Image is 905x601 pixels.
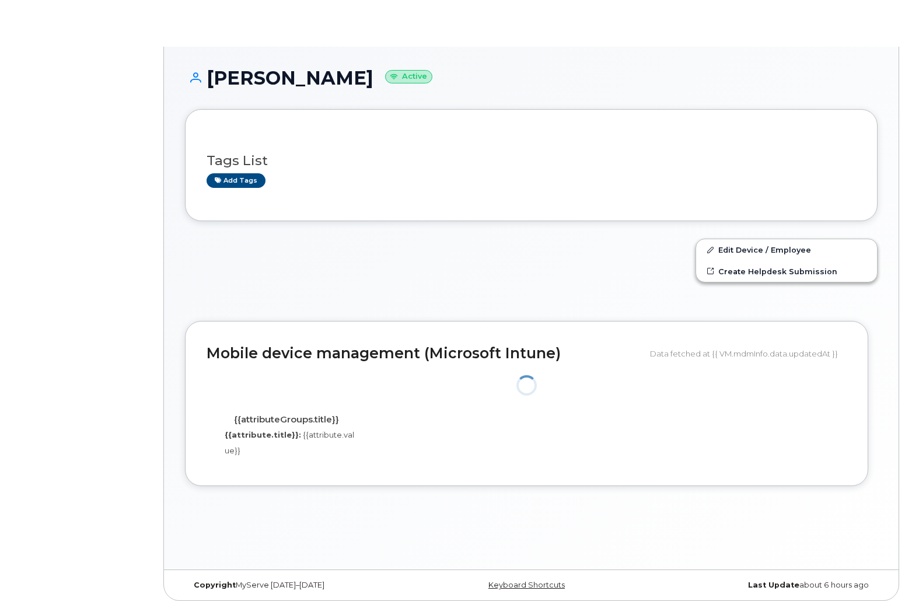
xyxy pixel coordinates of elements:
a: Edit Device / Employee [696,239,877,260]
div: about 6 hours ago [647,581,878,590]
span: {{attribute.value}} [225,430,354,455]
small: Active [385,70,432,83]
h4: {{attributeGroups.title}} [215,415,358,425]
h1: [PERSON_NAME] [185,68,878,88]
label: {{attribute.title}}: [225,429,301,441]
div: Data fetched at {{ VM.mdmInfo.data.updatedAt }} [650,343,847,365]
strong: Copyright [194,581,236,589]
a: Add tags [207,173,265,188]
h2: Mobile device management (Microsoft Intune) [207,345,641,362]
div: MyServe [DATE]–[DATE] [185,581,416,590]
strong: Last Update [748,581,799,589]
a: Keyboard Shortcuts [488,581,565,589]
a: Create Helpdesk Submission [696,261,877,282]
h3: Tags List [207,153,856,168]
